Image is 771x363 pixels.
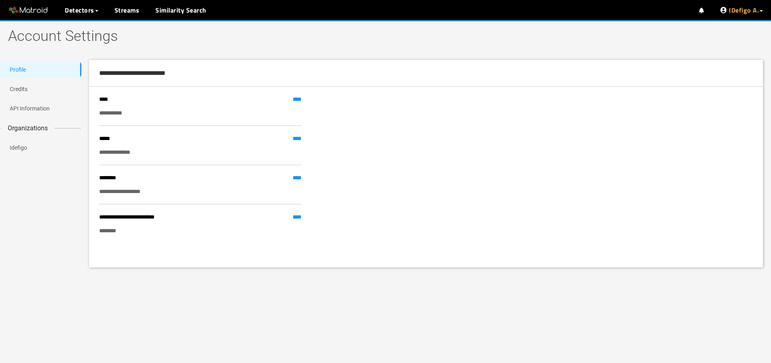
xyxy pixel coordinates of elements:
[65,5,94,15] span: Detectors
[8,4,49,17] img: Matroid logo
[115,5,140,15] a: Streams
[1,123,54,133] span: Organizations
[10,86,28,92] a: Credits
[10,66,26,73] a: Profile
[155,5,206,15] a: Similarity Search
[10,105,50,112] a: API Information
[729,5,759,15] span: IDefigo A.
[10,144,27,151] a: Idefigo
